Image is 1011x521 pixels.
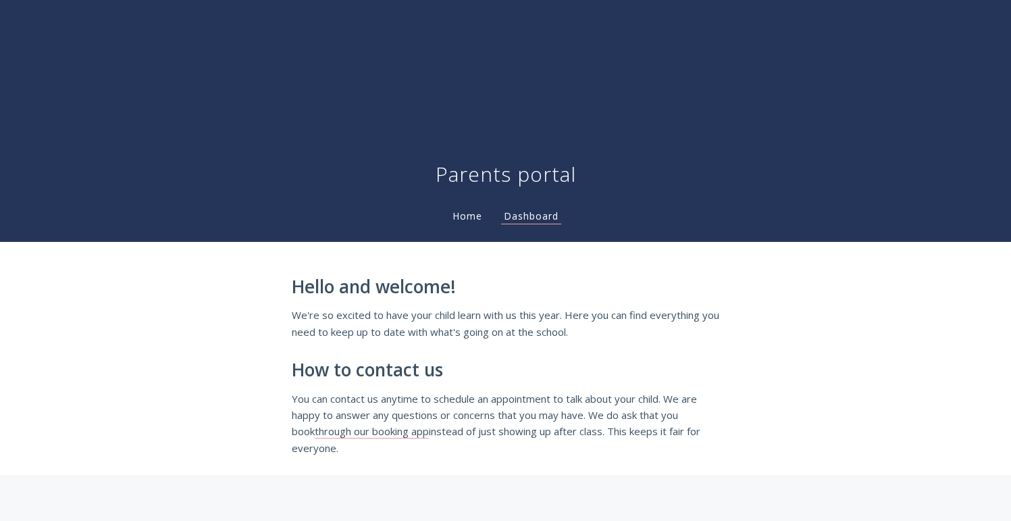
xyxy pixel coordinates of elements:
p: You can contact us anytime to schedule an appointment to talk about your child. We are happy to a... [292,391,720,457]
h2: How to contact us [292,360,720,380]
a: Dashboard [501,209,561,224]
a: through our booking app [315,424,429,439]
h2: Hello and welcome! [292,277,720,297]
h1: Parents portal [436,161,576,188]
a: Home [450,209,485,222]
p: We're so excited to have your child learn with us this year. Here you can find everything you nee... [292,307,720,340]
